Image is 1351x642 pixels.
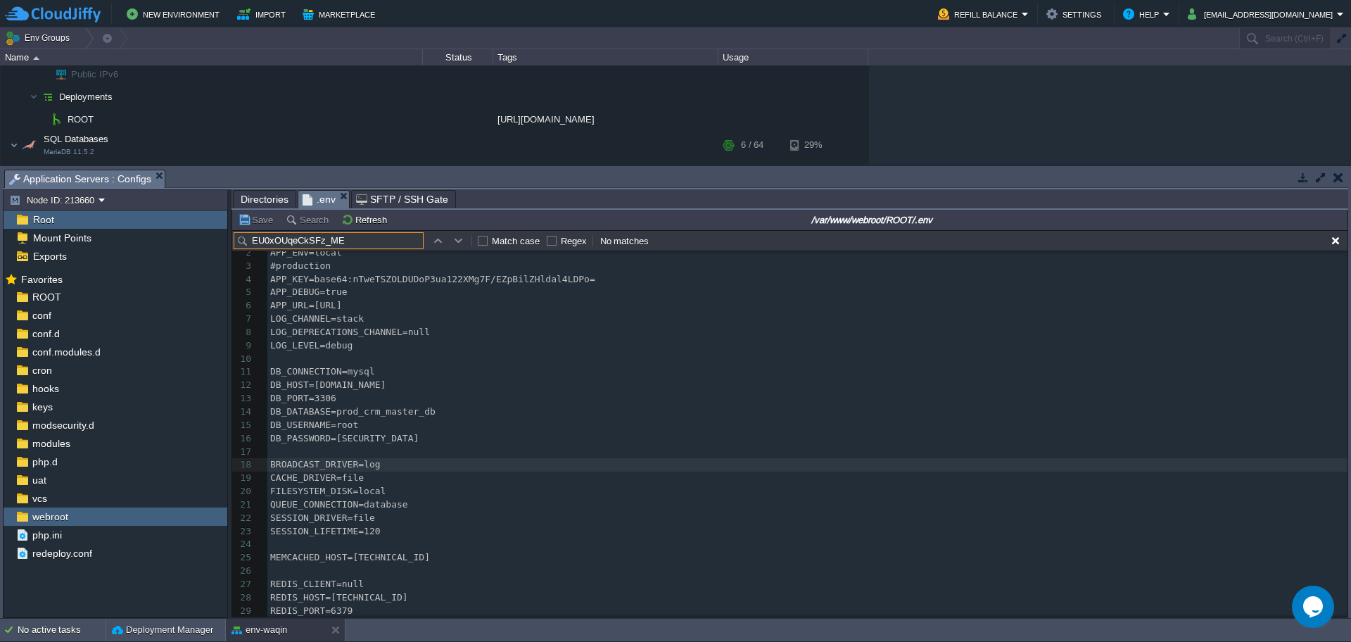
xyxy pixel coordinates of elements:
[30,437,72,450] a: modules
[70,69,120,80] a: Public IPv6
[298,190,350,208] li: /var/www/webroot/ROOT/.env
[270,366,375,377] span: DB_CONNECTION=mysql
[356,191,448,208] span: SFTP / SSH Gate
[232,326,255,339] div: 8
[303,191,336,208] span: .env
[270,433,419,443] span: DB_PASSWORD=[SECURITY_DATA]
[232,498,255,512] div: 21
[1292,586,1337,628] iframe: chat widget
[232,246,255,260] div: 2
[270,247,342,258] span: APP_ENV=local
[44,148,94,156] span: MariaDB 11.5.2
[42,133,110,145] span: SQL Databases
[5,6,101,23] img: CloudJiffy
[30,529,64,541] a: php.ini
[1046,6,1105,23] button: Settings
[270,406,436,417] span: DB_DATABASE=prod_crm_master_db
[112,623,213,637] button: Deployment Manager
[270,274,595,284] span: APP_KEY=base64:nTweTSZOLDUDoP3ua122XMg7F/EZpBilZHldal4LDPo=
[232,512,255,525] div: 22
[232,313,255,326] div: 7
[232,605,255,618] div: 29
[270,459,381,470] span: BROADCAST_DRIVER=log
[270,605,353,616] span: REDIS_PORT=6379
[270,379,386,390] span: DB_HOST=[DOMAIN_NAME]
[38,108,46,130] img: AMDAwAAAACH5BAEAAAAALAAAAAABAAEAAAICRAEAOw==
[1123,6,1163,23] button: Help
[232,286,255,299] div: 5
[599,234,651,248] div: No matches
[30,401,55,413] span: keys
[127,6,224,23] button: New Environment
[30,492,49,505] a: vcs
[232,458,255,472] div: 18
[30,510,70,523] span: webroot
[232,578,255,591] div: 27
[790,160,836,182] div: 29%
[493,108,718,130] div: [URL][DOMAIN_NAME]
[719,49,868,65] div: Usage
[232,525,255,539] div: 23
[270,499,408,510] span: QUEUE_CONNECTION=database
[18,619,106,641] div: No active tasks
[232,379,255,392] div: 12
[33,56,39,60] img: AMDAwAAAACH5BAEAAAAALAAAAAABAAEAAAICRAEAOw==
[30,382,61,395] span: hooks
[38,63,46,85] img: AMDAwAAAACH5BAEAAAAALAAAAAABAAEAAAICRAEAOw==
[30,250,69,263] span: Exports
[1188,6,1337,23] button: [EMAIL_ADDRESS][DOMAIN_NAME]
[232,260,255,273] div: 3
[232,405,255,419] div: 14
[232,299,255,313] div: 6
[270,420,358,430] span: DB_USERNAME=root
[46,108,66,130] img: AMDAwAAAACH5BAEAAAAALAAAAAABAAEAAAICRAEAOw==
[232,591,255,605] div: 28
[241,191,288,208] span: Directories
[270,579,364,589] span: REDIS_CLIENT=null
[30,547,94,560] a: redeploy.conf
[270,592,408,603] span: REDIS_HOST=[TECHNICAL_ID]
[18,274,65,285] a: Favorites
[232,365,255,379] div: 11
[232,485,255,498] div: 20
[10,131,18,159] img: AMDAwAAAACH5BAEAAAAALAAAAAABAAEAAAICRAEAOw==
[5,28,75,48] button: Env Groups
[30,455,60,468] a: php.d
[232,392,255,405] div: 13
[9,170,151,188] span: Application Servers : Configs
[30,309,53,322] a: conf
[232,273,255,287] div: 4
[231,623,287,637] button: env-waqin
[232,446,255,459] div: 17
[232,565,255,578] div: 26
[30,346,103,358] a: conf.modules.d
[492,236,540,246] label: Match case
[741,160,760,182] div: 6 / 64
[30,327,62,340] a: conf.d
[303,6,379,23] button: Marketplace
[270,552,430,562] span: MEMCACHED_HOST=[TECHNICAL_ID]
[42,134,110,144] a: SQL DatabasesMariaDB 11.5.2
[286,213,333,226] button: Search
[270,472,364,483] span: CACHE_DRIVER=file
[30,364,54,377] span: cron
[232,339,255,353] div: 9
[30,291,63,303] a: ROOT
[30,213,56,226] a: Root
[270,526,381,536] span: SESSION_LIFETIME=120
[1,49,422,65] div: Name
[561,236,587,246] label: Regex
[270,300,342,310] span: APP_URL=[URL]
[66,113,96,125] a: ROOT
[30,474,49,486] span: uat
[341,213,391,226] button: Refresh
[30,232,94,244] span: Mount Points
[30,160,38,182] img: AMDAwAAAACH5BAEAAAAALAAAAAABAAEAAAICRAEAOw==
